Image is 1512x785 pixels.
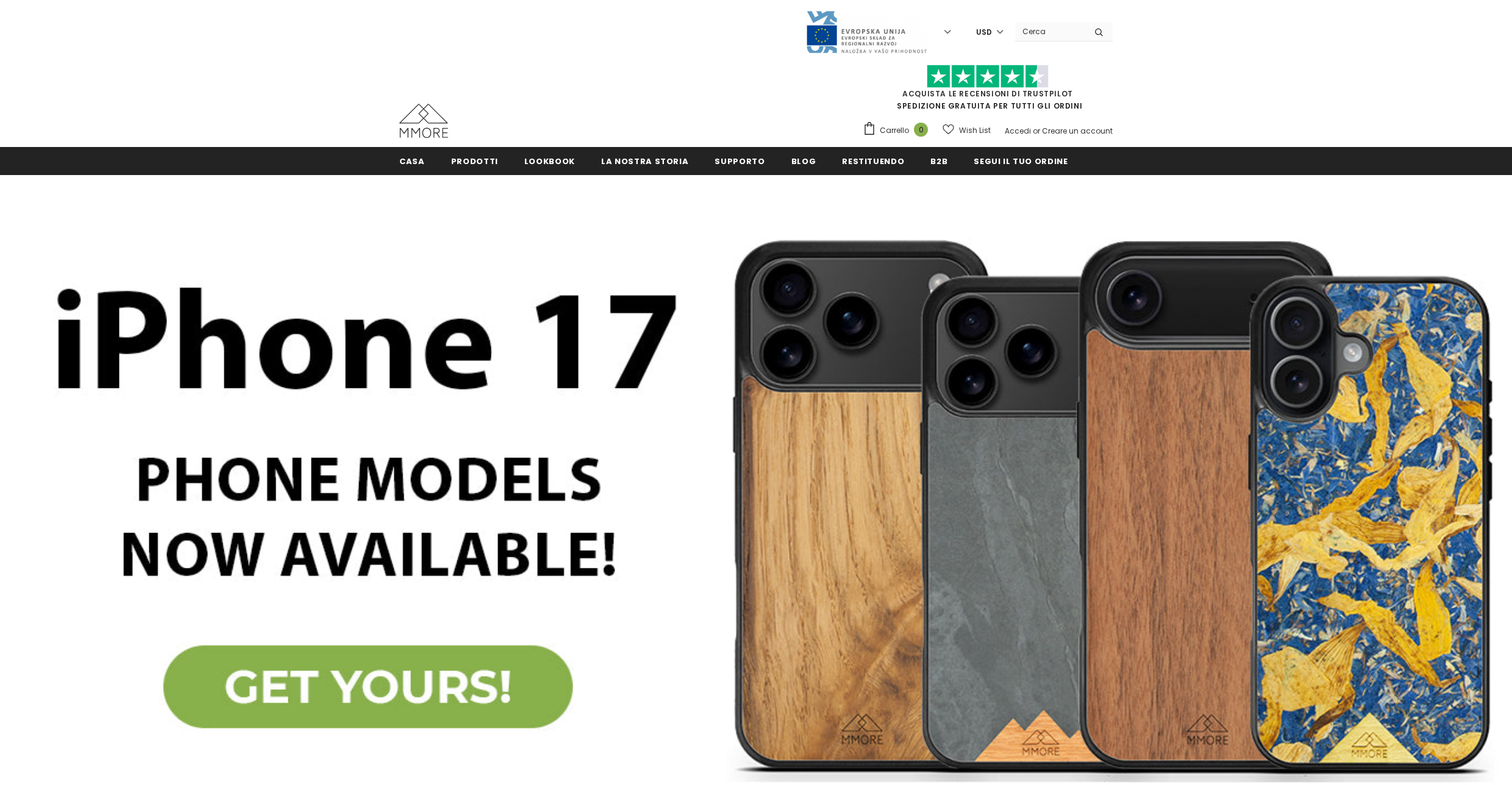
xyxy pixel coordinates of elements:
[959,124,991,137] span: Wish List
[974,147,1068,174] a: Segui il tuo ordine
[976,26,992,38] span: USD
[524,147,575,174] a: Lookbook
[791,156,816,167] span: Blog
[601,156,688,167] span: La nostra storia
[914,123,928,137] span: 0
[791,147,816,174] a: Blog
[524,156,575,167] span: Lookbook
[842,147,904,174] a: Restituendo
[902,88,1073,99] a: Acquista le recensioni di TrustPilot
[842,156,904,167] span: Restituendo
[974,156,1068,167] span: Segui il tuo ordine
[399,104,448,138] img: Casi MMORE
[399,156,425,167] span: Casa
[930,147,947,174] a: B2B
[715,156,765,167] span: supporto
[399,147,425,174] a: Casa
[1033,126,1040,136] span: or
[880,124,909,137] span: Carrello
[930,156,947,167] span: B2B
[451,147,498,174] a: Prodotti
[1005,126,1031,136] a: Accedi
[805,10,927,54] img: Javni Razpis
[863,121,934,140] a: Carrello 0
[451,156,498,167] span: Prodotti
[715,147,765,174] a: supporto
[863,70,1113,111] span: SPEDIZIONE GRATUITA PER TUTTI GLI ORDINI
[1015,23,1085,40] input: Search Site
[1042,126,1113,136] a: Creare un account
[601,147,688,174] a: La nostra storia
[943,120,991,141] a: Wish List
[927,65,1049,88] img: Fidati di Pilot Stars
[805,26,927,37] a: Javni Razpis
